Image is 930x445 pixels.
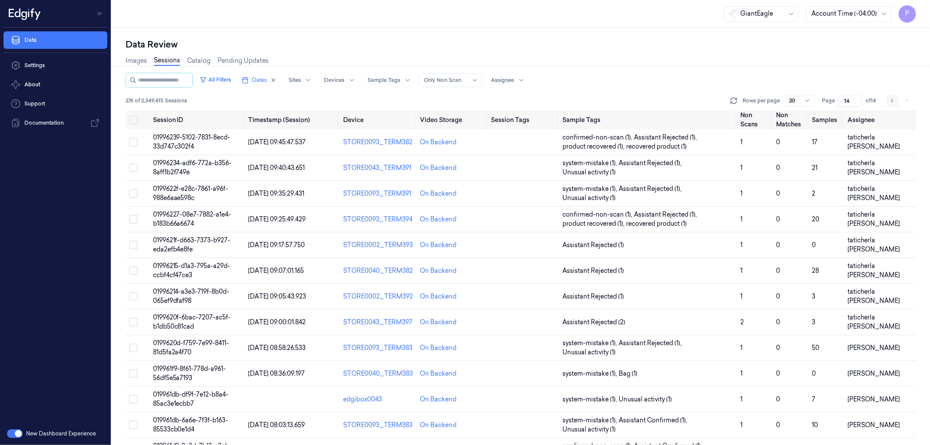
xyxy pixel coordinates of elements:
a: Settings [3,57,107,74]
nav: pagination [886,95,913,107]
div: STORE0002_TERM393 [343,241,413,250]
th: Session ID [150,110,245,129]
div: On Backend [420,138,456,147]
span: 1 [740,370,743,377]
span: recovered product (1) [626,219,687,228]
span: Assistant Rejected (2) [562,318,625,327]
button: About [3,76,107,93]
span: 0 [776,267,780,275]
span: P [899,5,916,23]
span: 019961f9-8f61-778d-a961-56df5e5a7193 [153,365,226,382]
span: Unusual activity (1) [562,168,616,177]
button: Select row [129,163,138,172]
span: 10 [812,421,818,429]
span: 28 [812,267,819,275]
span: system-mistake (1) , [562,416,619,425]
span: 0 [776,241,780,249]
span: 1 [740,421,743,429]
span: 0 [812,370,816,377]
span: of 14 [865,97,879,105]
span: taticherla [PERSON_NAME] [848,185,900,202]
span: 17 [812,138,818,146]
span: recovered product (1) [626,142,687,151]
button: Dates [238,73,280,87]
span: Assistant Rejected (1) , [634,210,698,219]
div: On Backend [420,163,456,173]
span: [DATE] 09:17:57.750 [248,241,305,249]
span: [DATE] 09:25:49.429 [248,215,306,223]
div: On Backend [420,343,456,353]
span: Assistant Rejected (1) , [619,159,683,168]
span: Unusual activity (1) [562,348,616,357]
span: Assistant Rejected (1) , [619,339,683,348]
button: All Filters [196,73,235,87]
span: 0 [776,370,780,377]
th: Non Scans [737,110,773,129]
span: [PERSON_NAME] [848,370,900,377]
span: [DATE] 08:36:09.197 [248,370,305,377]
a: Pending Updates [218,56,269,65]
span: product recovered (1) , [562,142,626,151]
span: 1 [740,241,743,249]
button: Select row [129,266,138,275]
span: [PERSON_NAME] [848,421,900,429]
button: Select row [129,138,138,146]
span: 0 [776,292,780,300]
span: system-mistake (1) , [562,184,619,194]
span: 1 [740,138,743,146]
th: Non Matches [773,110,808,129]
span: Assistant Rejected (1) [562,241,624,250]
button: Select row [129,395,138,404]
span: 1 [740,395,743,403]
th: Video Storage [416,110,488,129]
span: 0199621f-d663-7373-b927-eda2efb4e8fe [153,236,231,253]
div: STORE0002_TERM392 [343,292,413,301]
span: system-mistake (1) , [562,369,619,378]
div: On Backend [420,215,456,224]
span: 0 [776,138,780,146]
div: STORE0093_TERM383 [343,421,413,430]
div: STORE0043_TERM397 [343,318,413,327]
span: 0199622f-e28c-7861-a96f-988e6aae598c [153,185,228,202]
div: On Backend [420,292,456,301]
div: STORE0093_TERM383 [343,343,413,353]
span: Dates [252,76,267,84]
span: taticherla [PERSON_NAME] [848,211,900,228]
span: system-mistake (1) , [562,159,619,168]
button: Select row [129,421,138,429]
span: Assistant Rejected (1) [562,266,624,275]
span: 0 [776,164,780,172]
span: 3 [812,318,815,326]
a: Catalog [187,56,211,65]
span: Bag (1) [619,369,637,378]
span: 0 [776,190,780,197]
span: system-mistake (1) , [562,339,619,348]
div: STORE0093_TERM394 [343,215,413,224]
div: STORE0093_TERM382 [343,138,413,147]
span: Unusual activity (1) [562,194,616,203]
span: 1 [740,344,743,352]
div: On Backend [420,189,456,198]
span: 01996227-08e7-7882-a1e4-b183b66a6674 [153,211,232,228]
span: Unusual activity (1) [562,425,616,434]
a: Data [3,31,107,49]
div: STORE0093_TERM391 [343,189,413,198]
span: Assistant Rejected (1) , [634,133,698,142]
span: taticherla [PERSON_NAME] [848,133,900,150]
div: On Backend [420,421,456,430]
span: 276 of 2,349,415 Sessions [126,97,187,105]
span: Unusual activity (1) [619,395,672,404]
span: 20 [812,215,819,223]
span: 01996239-5102-7831-8ecd-33d747c302f4 [153,133,231,150]
div: STORE0043_TERM391 [343,163,413,173]
span: 0 [776,318,780,326]
th: Assignee [844,110,916,129]
span: [PERSON_NAME] [848,344,900,352]
span: system-mistake (1) , [562,395,619,404]
a: Sessions [154,56,180,66]
span: [DATE] 09:45:47.537 [248,138,306,146]
p: Rows per page [743,97,780,105]
span: [DATE] 08:58:26.533 [248,344,306,352]
span: Assistant Confirmed (1) , [619,416,689,425]
span: confirmed-non-scan (1) , [562,133,634,142]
